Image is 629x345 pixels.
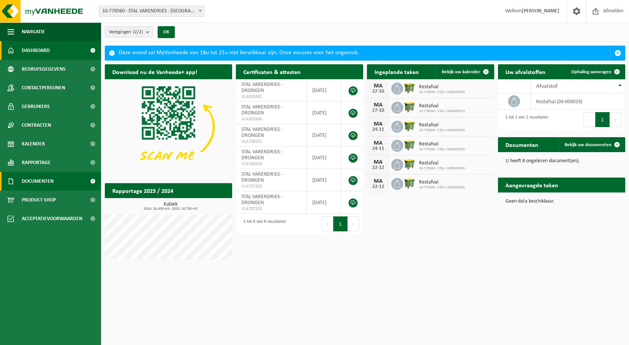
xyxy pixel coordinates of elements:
[22,116,51,135] span: Contracten
[371,102,386,108] div: MA
[403,158,416,170] img: WB-1100-HPE-GN-50
[22,153,51,172] span: Rapportage
[595,112,610,127] button: 1
[498,178,566,192] h2: Aangevraagde taken
[498,137,546,152] h2: Documenten
[419,166,465,171] span: 10-778560 - STAL VARENDRIES
[241,82,282,93] span: STAL VARENDRIES - DRONGEN
[307,191,341,214] td: [DATE]
[371,159,386,165] div: MA
[109,202,232,211] h3: Kubiek
[307,169,341,191] td: [DATE]
[531,93,625,110] td: restafval (04-000029)
[241,94,301,100] span: VLA902885
[241,139,301,145] span: VLA708251
[241,194,282,206] span: STAL VARENDRIES - DRONGEN
[321,216,333,231] button: Previous
[419,84,465,90] span: Restafval
[240,216,286,232] div: 1 tot 6 van 6 resultaten
[498,64,553,79] h2: Uw afvalstoffen
[419,109,465,114] span: 10-778564 - STAL VARENDRIES
[241,161,301,167] span: VLA708249
[565,64,625,79] a: Ophaling aanvragen
[583,112,595,127] button: Previous
[109,27,143,38] span: Vestigingen
[307,79,341,102] td: [DATE]
[22,135,45,153] span: Kalender
[371,121,386,127] div: MA
[158,26,175,38] button: OK
[241,206,301,212] span: VLA707203
[22,97,50,116] span: Gebruikers
[133,30,143,34] count: (2/2)
[105,64,205,79] h2: Download nu de Vanheede+ app!
[307,102,341,124] td: [DATE]
[371,108,386,113] div: 27-10
[99,6,204,16] span: 10-778560 - STAL VARENDRIES - DRONGEN
[371,146,386,151] div: 24-11
[119,46,610,60] div: Deze avond zal MyVanheede van 18u tot 21u niet bereikbaar zijn. Onze excuses voor het ongemak.
[241,104,282,116] span: STAL VARENDRIES - DRONGEN
[505,158,618,164] p: U heeft 8 ongelezen document(en).
[22,41,50,60] span: Dashboard
[419,90,465,95] span: 10-778560 - STAL VARENDRIES
[371,83,386,89] div: MA
[371,89,386,94] div: 27-10
[307,147,341,169] td: [DATE]
[241,172,282,183] span: STAL VARENDRIES - DRONGEN
[419,128,465,133] span: 10-778560 - STAL VARENDRIES
[105,79,232,175] img: Download de VHEPlus App
[565,142,611,147] span: Bekijk uw documenten
[403,120,416,132] img: WB-1100-HPE-GN-50
[241,184,301,190] span: VLA707202
[333,216,348,231] button: 1
[536,83,557,89] span: Afvalstof
[22,22,45,41] span: Navigatie
[348,216,359,231] button: Next
[367,64,426,79] h2: Ingeplande taken
[505,199,618,204] p: Geen data beschikbaar.
[22,209,82,228] span: Acceptatievoorwaarden
[403,81,416,94] img: WB-1100-HPE-GN-50
[22,191,56,209] span: Product Shop
[371,184,386,190] div: 22-12
[419,103,465,109] span: Restafval
[105,26,153,37] button: Vestigingen(2/2)
[419,141,465,147] span: Restafval
[522,8,559,14] strong: [PERSON_NAME]
[371,165,386,170] div: 22-12
[241,116,301,122] span: VLA902886
[403,177,416,190] img: WB-1100-HPE-GN-50
[241,127,282,138] span: STAL VARENDRIES - DRONGEN
[442,70,480,74] span: Bekijk uw kalender
[403,139,416,151] img: WB-1100-HPE-GN-50
[371,178,386,184] div: MA
[419,185,465,190] span: 10-778564 - STAL VARENDRIES
[176,198,231,213] a: Bekijk rapportage
[307,124,341,147] td: [DATE]
[22,78,65,97] span: Contactpersonen
[559,137,625,152] a: Bekijk uw documenten
[371,140,386,146] div: MA
[236,64,308,79] h2: Certificaten & attesten
[22,172,54,191] span: Documenten
[109,207,232,211] span: 2024: 26,400 m3 - 2025: 18,700 m3
[502,111,548,128] div: 1 tot 1 van 1 resultaten
[403,101,416,113] img: WB-1100-HPE-GN-50
[371,127,386,132] div: 24-11
[419,122,465,128] span: Restafval
[436,64,493,79] a: Bekijk uw kalender
[571,70,611,74] span: Ophaling aanvragen
[99,6,204,17] span: 10-778560 - STAL VARENDRIES - DRONGEN
[241,149,282,161] span: STAL VARENDRIES - DRONGEN
[22,60,66,78] span: Bedrijfsgegevens
[419,179,465,185] span: Restafval
[419,160,465,166] span: Restafval
[610,112,622,127] button: Next
[419,147,465,152] span: 10-778564 - STAL VARENDRIES
[105,183,181,198] h2: Rapportage 2025 / 2024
